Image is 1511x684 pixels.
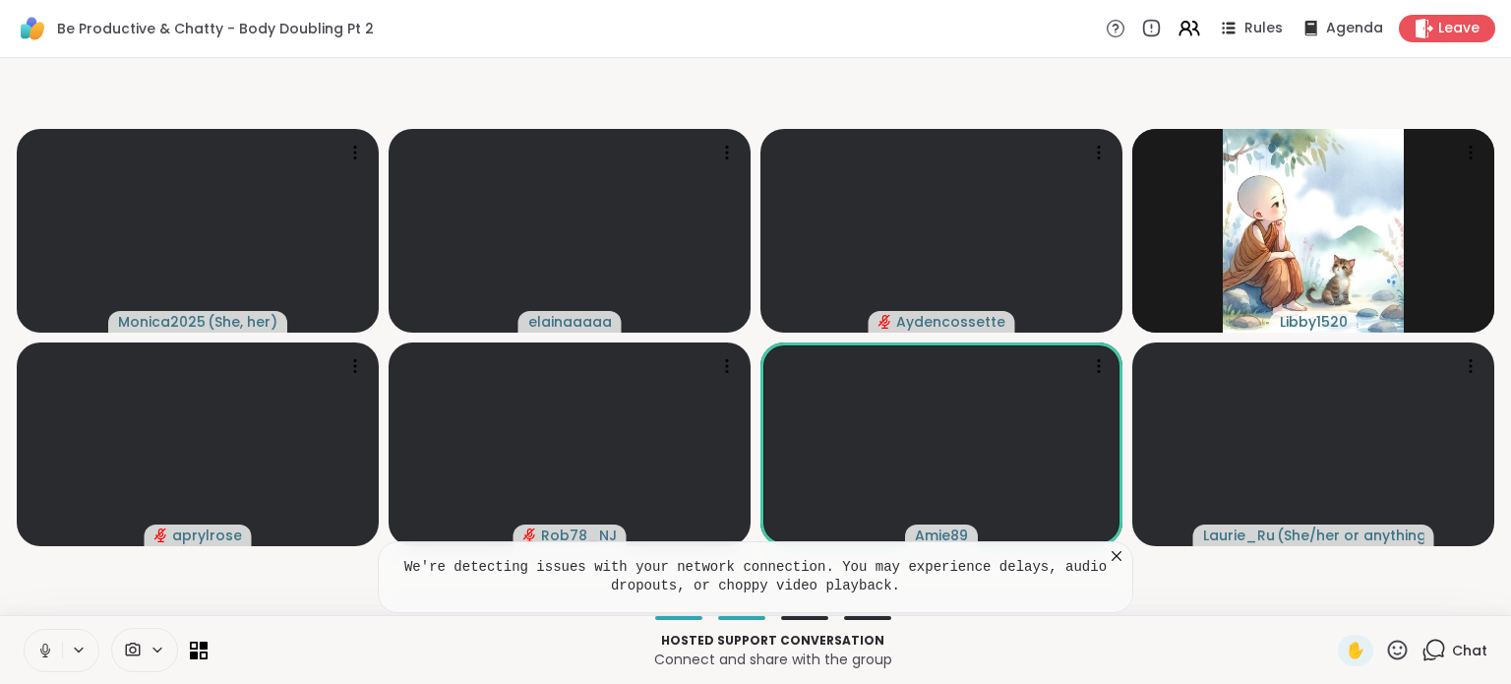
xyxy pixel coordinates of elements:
img: Libby1520 [1223,129,1404,333]
span: ( She/her or anything else ) [1277,526,1424,545]
span: Rob78_NJ [541,526,617,545]
span: audio-muted [523,529,537,542]
p: Connect and share with the group [219,650,1326,669]
span: Rules [1244,19,1283,38]
span: Chat [1452,641,1487,660]
span: Amie89 [915,526,968,545]
span: ✋ [1346,639,1365,662]
span: aprylrose [172,526,242,545]
span: audio-muted [154,529,168,542]
span: elainaaaaa [528,312,612,332]
span: Aydencossette [896,312,1005,332]
pre: We're detecting issues with your network connection. You may experience delays, audio dropouts, o... [402,558,1109,596]
span: Agenda [1326,19,1383,38]
p: Hosted support conversation [219,632,1326,650]
span: Libby1520 [1280,312,1348,332]
img: ShareWell Logomark [16,12,49,45]
span: Leave [1438,19,1480,38]
span: ( She, her ) [208,312,277,332]
span: Monica2025 [118,312,206,332]
span: Laurie_Ru [1203,526,1275,545]
span: audio-muted [878,315,892,329]
span: Be Productive & Chatty - Body Doubling Pt 2 [57,19,374,38]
